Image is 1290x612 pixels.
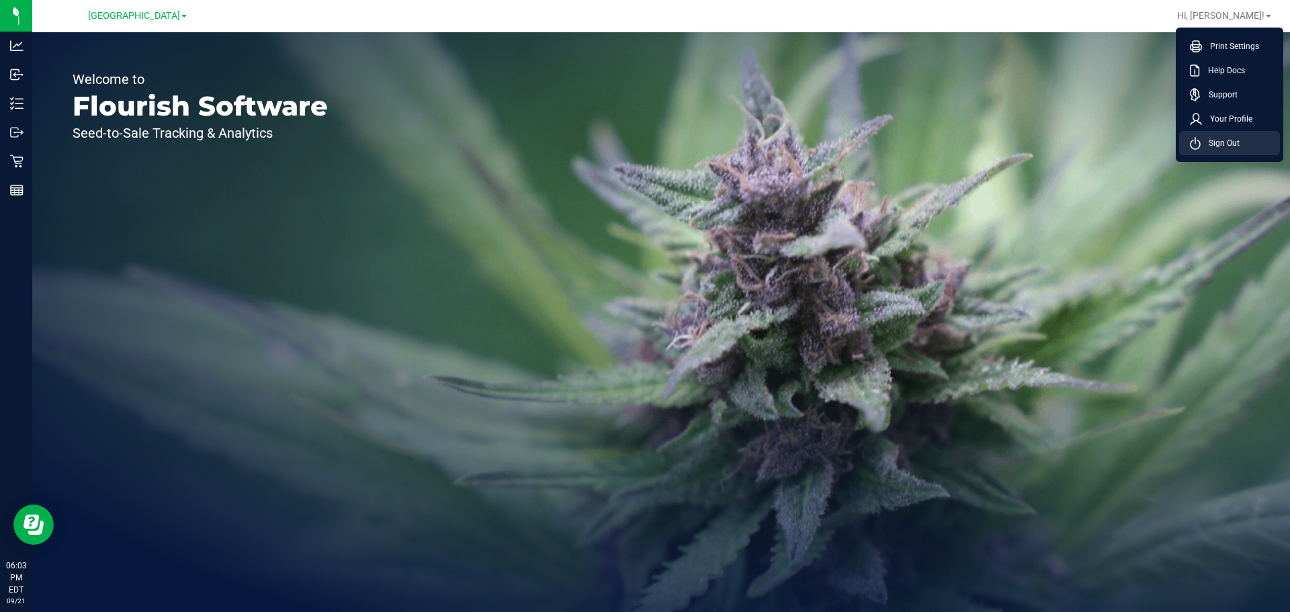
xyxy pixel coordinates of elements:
span: Support [1201,88,1238,101]
span: [GEOGRAPHIC_DATA] [88,10,180,21]
a: Help Docs [1190,64,1275,77]
inline-svg: Reports [10,183,24,197]
span: Help Docs [1200,64,1245,77]
li: Sign Out [1179,131,1280,155]
span: Your Profile [1202,112,1252,126]
p: 09/21 [6,596,26,606]
inline-svg: Inbound [10,68,24,81]
inline-svg: Retail [10,155,24,168]
inline-svg: Outbound [10,126,24,139]
inline-svg: Analytics [10,39,24,52]
iframe: Resource center [13,505,54,545]
p: Flourish Software [73,93,328,120]
p: 06:03 PM EDT [6,560,26,596]
p: Seed-to-Sale Tracking & Analytics [73,126,328,140]
p: Welcome to [73,73,328,86]
span: Sign Out [1201,136,1240,150]
inline-svg: Inventory [10,97,24,110]
a: Support [1190,88,1275,101]
span: Hi, [PERSON_NAME]! [1177,10,1264,21]
span: Print Settings [1202,40,1259,53]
